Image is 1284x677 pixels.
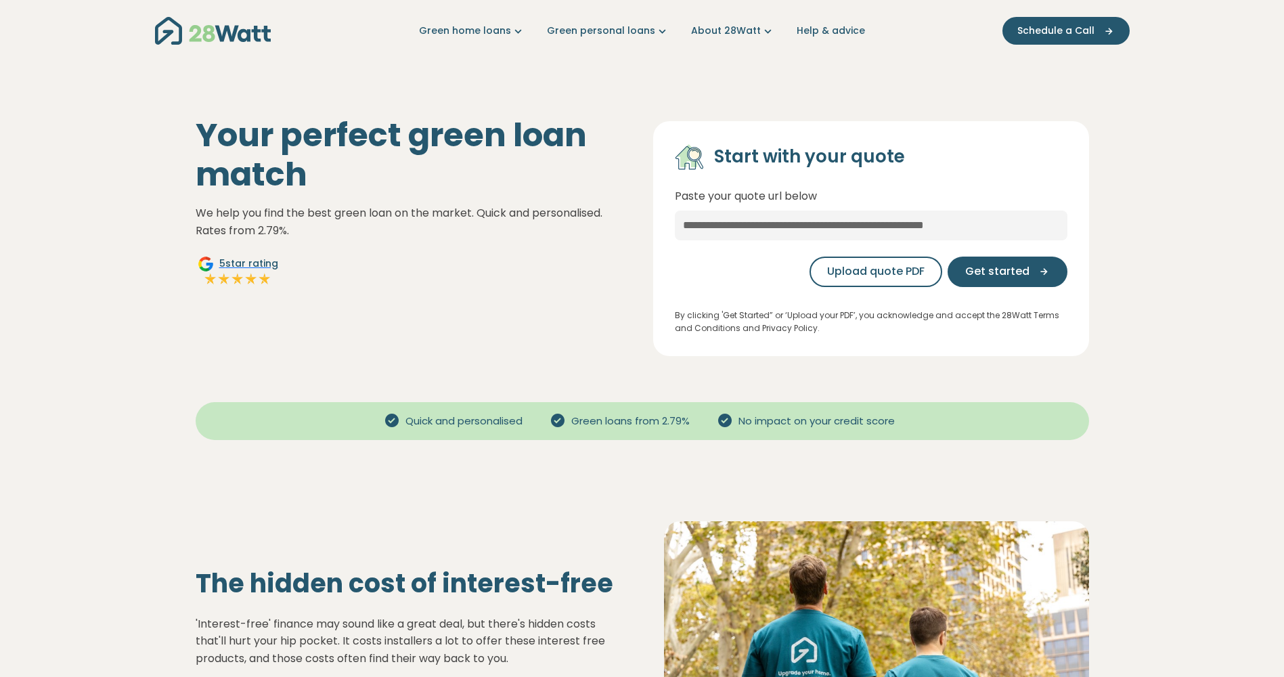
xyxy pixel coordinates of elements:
h2: The hidden cost of interest-free [196,568,621,599]
a: About 28Watt [691,24,775,38]
p: We help you find the best green loan on the market. Quick and personalised. Rates from 2.79%. [196,204,632,239]
span: 5 star rating [219,257,278,271]
button: Schedule a Call [1002,17,1130,45]
span: Upload quote PDF [827,263,925,280]
img: Full star [204,272,217,286]
p: Paste your quote url below [675,188,1067,205]
img: Full star [217,272,231,286]
a: Green home loans [419,24,525,38]
button: Get started [948,257,1067,287]
img: Full star [231,272,244,286]
span: Quick and personalised [400,414,528,429]
a: Google5star ratingFull starFull starFull starFull starFull star [196,256,280,288]
span: No impact on your credit score [733,414,900,429]
h4: Start with your quote [714,146,905,169]
img: Full star [258,272,271,286]
img: 28Watt [155,17,271,45]
span: Get started [965,263,1030,280]
button: Upload quote PDF [810,257,942,287]
img: Google [198,256,214,272]
img: Full star [244,272,258,286]
nav: Main navigation [155,14,1130,48]
h1: Your perfect green loan match [196,116,632,194]
a: Green personal loans [547,24,669,38]
span: Green loans from 2.79% [566,414,695,429]
span: Schedule a Call [1017,24,1094,38]
a: Help & advice [797,24,865,38]
p: By clicking 'Get Started” or ‘Upload your PDF’, you acknowledge and accept the 28Watt Terms and C... [675,309,1067,334]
